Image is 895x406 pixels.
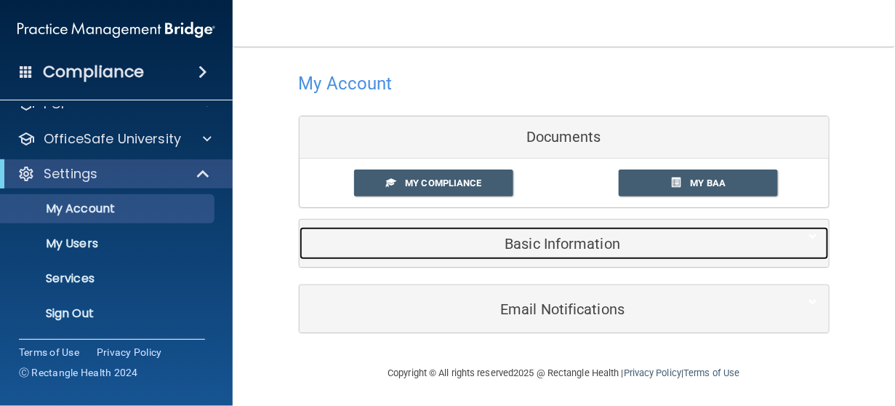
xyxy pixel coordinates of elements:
[310,227,818,260] a: Basic Information
[683,367,739,378] a: Terms of Use
[299,350,830,397] div: Copyright © All rights reserved 2025 @ Rectangle Health | |
[9,306,208,321] p: Sign Out
[9,236,208,251] p: My Users
[310,301,774,317] h5: Email Notifications
[405,178,481,188] span: My Compliance
[299,74,393,93] h4: My Account
[19,365,138,380] span: Ⓒ Rectangle Health 2024
[9,271,208,286] p: Services
[44,165,97,183] p: Settings
[44,130,181,148] p: OfficeSafe University
[300,116,829,159] div: Documents
[17,15,215,44] img: PMB logo
[17,165,211,183] a: Settings
[310,236,774,252] h5: Basic Information
[19,345,79,359] a: Terms of Use
[43,62,144,82] h4: Compliance
[691,178,726,188] span: My BAA
[9,202,208,216] p: My Account
[624,367,681,378] a: Privacy Policy
[310,292,818,325] a: Email Notifications
[97,345,162,359] a: Privacy Policy
[17,130,212,148] a: OfficeSafe University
